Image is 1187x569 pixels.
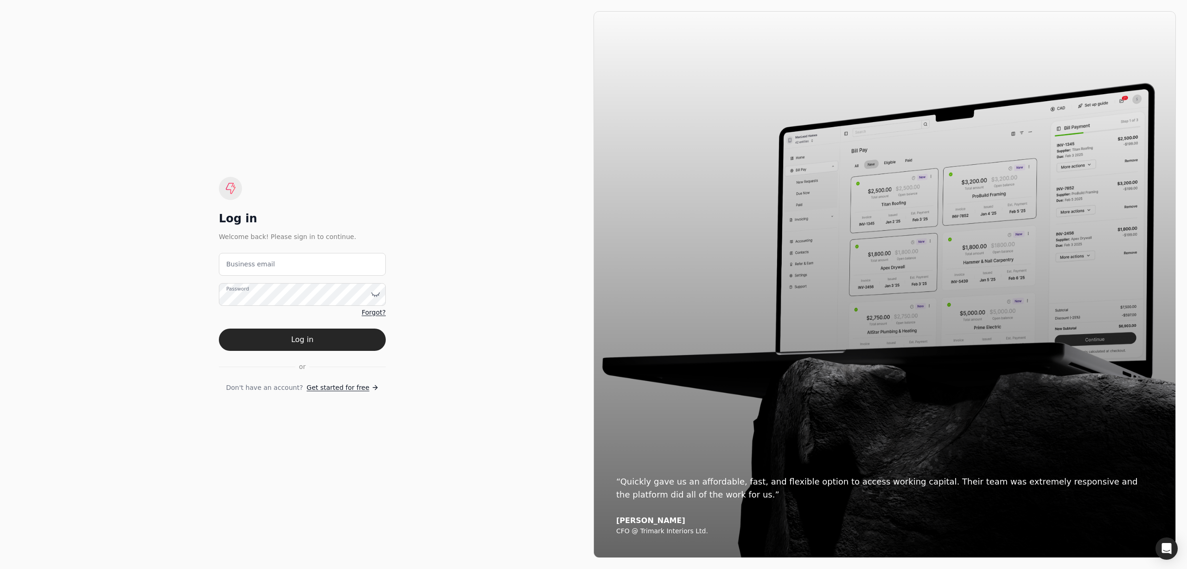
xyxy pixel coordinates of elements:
[226,383,303,393] span: Don't have an account?
[1155,537,1178,560] div: Open Intercom Messenger
[219,232,386,242] div: Welcome back! Please sign in to continue.
[219,211,386,226] div: Log in
[306,383,378,393] a: Get started for free
[616,475,1153,501] div: “Quickly gave us an affordable, fast, and flexible option to access working capital. Their team w...
[362,308,386,317] a: Forgot?
[306,383,369,393] span: Get started for free
[616,527,1153,536] div: CFO @ Trimark Interiors Ltd.
[226,285,249,292] label: Password
[219,329,386,351] button: Log in
[299,362,306,372] span: or
[226,259,275,269] label: Business email
[616,516,1153,525] div: [PERSON_NAME]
